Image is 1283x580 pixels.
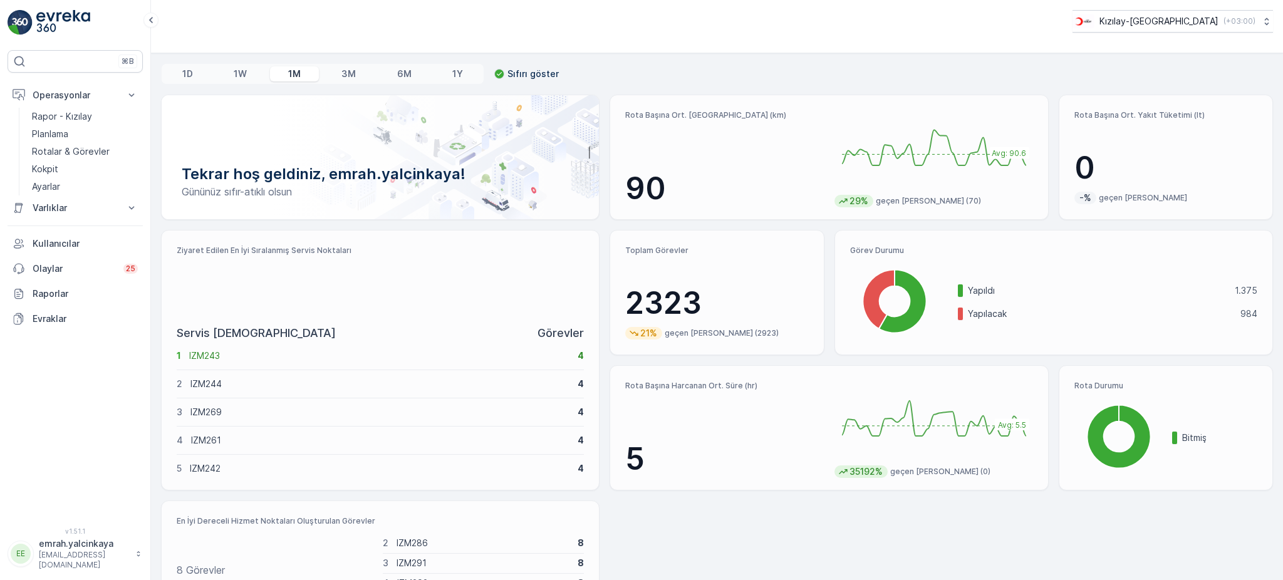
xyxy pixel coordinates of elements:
[507,68,559,80] p: Sıfırı göster
[578,434,584,447] p: 4
[33,89,118,101] p: Operasyonlar
[1182,432,1257,444] p: Bitmiş
[177,462,182,475] p: 5
[27,108,143,125] a: Rapor - Kızılay
[8,231,143,256] a: Kullanıcılar
[27,178,143,195] a: Ayarlar
[33,287,138,300] p: Raporlar
[1099,193,1187,203] p: geçen [PERSON_NAME]
[126,264,135,274] p: 25
[39,550,129,570] p: [EMAIL_ADDRESS][DOMAIN_NAME]
[397,537,569,549] p: IZM286
[39,537,129,550] p: emrah.yalcinkaya
[190,378,569,390] p: IZM244
[383,537,388,549] p: 2
[177,324,336,342] p: Servis [DEMOGRAPHIC_DATA]
[32,163,58,175] p: Kokpit
[639,327,658,339] p: 21%
[578,406,584,418] p: 4
[8,256,143,281] a: Olaylar25
[578,378,584,390] p: 4
[452,68,463,80] p: 1Y
[177,516,584,526] p: En İyi Dereceli Hizmet Noktaları Oluşturulan Görevler
[32,145,110,158] p: Rotalar & Görevler
[8,527,143,535] span: v 1.51.1
[1099,15,1218,28] p: Kızılay-[GEOGRAPHIC_DATA]
[177,378,182,390] p: 2
[182,164,579,184] p: Tekrar hoş geldiniz, emrah.yalcinkaya!
[578,537,584,549] p: 8
[33,262,116,275] p: Olaylar
[538,324,584,342] p: Görevler
[1073,14,1094,28] img: k%C4%B1z%C4%B1lay_jywRncg.png
[625,381,824,391] p: Rota Başına Harcanan Ort. Süre (hr)
[8,281,143,306] a: Raporlar
[848,195,870,207] p: 29%
[182,184,579,199] p: Gününüz sıfır-atıklı olsun
[190,406,569,418] p: IZM269
[1223,16,1255,26] p: ( +03:00 )
[625,440,824,478] p: 5
[177,246,584,256] p: Ziyaret Edilen En İyi Sıralanmış Servis Noktaları
[182,68,193,80] p: 1D
[33,202,118,214] p: Varlıklar
[11,544,31,564] div: EE
[33,313,138,325] p: Evraklar
[625,110,824,120] p: Rota Başına Ort. [GEOGRAPHIC_DATA] (km)
[32,180,60,193] p: Ayarlar
[189,350,569,362] p: IZM243
[32,128,68,140] p: Planlama
[8,10,33,35] img: logo
[1073,10,1273,33] button: Kızılay-[GEOGRAPHIC_DATA](+03:00)
[33,237,138,250] p: Kullanıcılar
[1074,110,1257,120] p: Rota Başına Ort. Yakıt Tüketimi (lt)
[578,350,584,362] p: 4
[1240,308,1257,320] p: 984
[625,246,808,256] p: Toplam Görevler
[890,467,990,477] p: geçen [PERSON_NAME] (0)
[177,562,225,577] p: 8 Görevler
[848,465,884,478] p: 35192%
[190,462,569,475] p: IZM242
[122,56,134,66] p: ⌘B
[383,557,388,569] p: 3
[578,462,584,475] p: 4
[8,195,143,220] button: Varlıklar
[625,170,824,207] p: 90
[177,406,182,418] p: 3
[1235,284,1257,297] p: 1.375
[36,10,90,35] img: logo_light-DOdMpM7g.png
[625,284,808,322] p: 2323
[32,110,92,123] p: Rapor - Kızılay
[27,125,143,143] a: Planlama
[191,434,569,447] p: IZM261
[8,83,143,108] button: Operasyonlar
[177,350,181,362] p: 1
[288,68,301,80] p: 1M
[1078,192,1093,204] p: -%
[665,328,779,338] p: geçen [PERSON_NAME] (2923)
[876,196,981,206] p: geçen [PERSON_NAME] (70)
[968,308,1232,320] p: Yapılacak
[27,160,143,178] a: Kokpit
[1074,381,1257,391] p: Rota Durumu
[1074,149,1257,187] p: 0
[341,68,356,80] p: 3M
[234,68,247,80] p: 1W
[850,246,1257,256] p: Görev Durumu
[578,557,584,569] p: 8
[397,68,412,80] p: 6M
[397,557,569,569] p: IZM291
[177,434,183,447] p: 4
[968,284,1227,297] p: Yapıldı
[8,537,143,570] button: EEemrah.yalcinkaya[EMAIL_ADDRESS][DOMAIN_NAME]
[27,143,143,160] a: Rotalar & Görevler
[8,306,143,331] a: Evraklar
